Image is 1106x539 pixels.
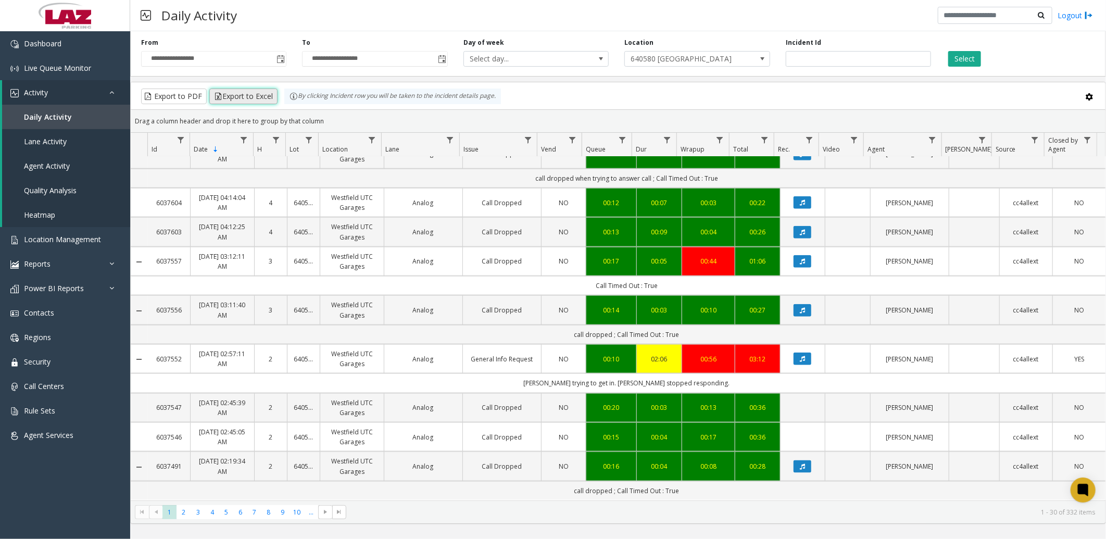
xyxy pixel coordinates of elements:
[1059,305,1099,315] a: NO
[996,145,1016,154] span: Source
[365,133,379,147] a: Location Filter Menu
[24,112,72,122] span: Daily Activity
[786,38,821,47] label: Incident Id
[586,145,606,154] span: Queue
[741,227,774,237] a: 00:26
[24,357,51,367] span: Security
[209,89,278,104] button: Export to Excel
[741,198,774,208] a: 00:22
[197,427,247,447] a: [DATE] 02:45:05 AM
[469,227,535,237] a: Call Dropped
[131,258,148,266] a: Collapse Details
[326,427,377,447] a: Westfield UTC Garages
[318,505,332,520] span: Go to the next page
[10,309,19,318] img: 'icon'
[304,505,318,519] span: Page 11
[688,403,728,412] a: 00:13
[643,403,675,412] div: 00:03
[10,407,19,416] img: 'icon'
[24,259,51,269] span: Reports
[290,505,304,519] span: Page 10
[302,133,316,147] a: Lot Filter Menu
[391,461,456,471] a: Analog
[548,227,580,237] a: NO
[332,505,346,520] span: Go to the last page
[148,169,1105,188] td: call dropped when trying to answer call ; Call Timed Out : True
[868,145,885,154] span: Agent
[469,432,535,442] a: Call Dropped
[173,133,187,147] a: Id Filter Menu
[688,432,728,442] div: 00:17
[294,461,313,471] a: 640580
[593,432,630,442] div: 00:15
[688,461,728,471] div: 00:08
[141,3,151,28] img: pageIcon
[154,256,184,266] a: 6037557
[294,354,313,364] a: 640580
[1006,403,1046,412] a: cc4allext
[643,256,675,266] div: 00:05
[1074,462,1084,471] span: NO
[326,456,377,476] a: Westfield UTC Garages
[211,145,220,154] span: Sortable
[1074,149,1084,158] span: NO
[688,305,728,315] a: 00:10
[294,305,313,315] a: 640580
[294,432,313,442] a: 640580
[261,354,281,364] a: 2
[741,256,774,266] div: 01:06
[643,198,675,208] a: 00:07
[925,133,939,147] a: Agent Filter Menu
[290,92,298,101] img: infoIcon.svg
[1074,433,1084,442] span: NO
[946,145,993,154] span: [PERSON_NAME]
[2,105,130,129] a: Daily Activity
[205,505,219,519] span: Page 4
[261,461,281,471] a: 2
[877,403,942,412] a: [PERSON_NAME]
[758,133,772,147] a: Total Filter Menu
[548,432,580,442] a: NO
[391,354,456,364] a: Analog
[1058,10,1093,21] a: Logout
[559,149,569,158] span: NO
[877,432,942,442] a: [PERSON_NAME]
[162,505,177,519] span: Page 1
[131,463,148,471] a: Collapse Details
[294,403,313,412] a: 640580
[197,222,247,242] a: [DATE] 04:12:25 AM
[1074,355,1084,363] span: YES
[741,432,774,442] div: 00:36
[1006,305,1046,315] a: cc4allext
[877,198,942,208] a: [PERSON_NAME]
[154,354,184,364] a: 6037552
[1074,198,1084,207] span: NO
[741,305,774,315] a: 00:27
[741,354,774,364] div: 03:12
[847,133,861,147] a: Video Filter Menu
[548,403,580,412] a: NO
[463,145,479,154] span: Issue
[154,432,184,442] a: 6037546
[154,305,184,315] a: 6037556
[261,256,281,266] a: 3
[261,227,281,237] a: 4
[197,456,247,476] a: [DATE] 02:19:34 AM
[688,354,728,364] a: 00:56
[593,227,630,237] div: 00:13
[1006,432,1046,442] a: cc4allext
[713,133,727,147] a: Wrapup Filter Menu
[643,305,675,315] a: 00:03
[593,198,630,208] a: 00:12
[593,305,630,315] a: 00:14
[326,349,377,369] a: Westfield UTC Garages
[24,308,54,318] span: Contacts
[2,178,130,203] a: Quality Analysis
[24,39,61,48] span: Dashboard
